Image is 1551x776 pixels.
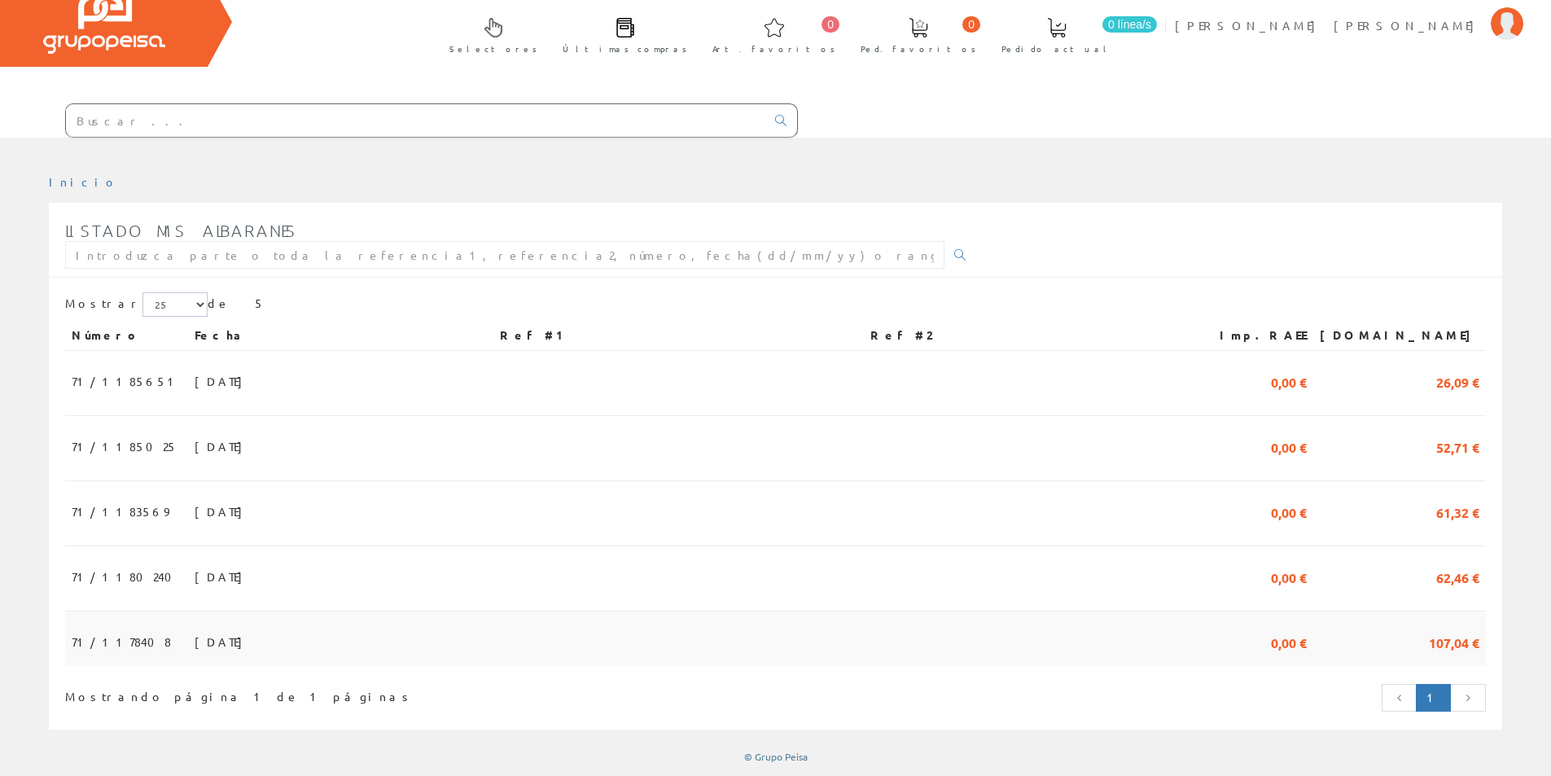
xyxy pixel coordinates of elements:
[1436,498,1479,525] span: 61,32 €
[1382,684,1417,712] a: Página anterior
[1436,563,1479,590] span: 62,46 €
[195,367,251,395] span: [DATE]
[1416,684,1451,712] a: Página actual
[1271,628,1307,655] span: 0,00 €
[1436,367,1479,395] span: 26,09 €
[563,41,687,57] span: Últimas compras
[1313,321,1486,350] th: [DOMAIN_NAME]
[1102,16,1157,33] span: 0 línea/s
[1175,17,1483,33] span: [PERSON_NAME] [PERSON_NAME]
[72,563,182,590] span: 71/1180240
[65,292,208,317] label: Mostrar
[65,292,1486,321] div: de 5
[66,104,765,137] input: Buscar ...
[1271,367,1307,395] span: 0,00 €
[433,4,545,64] a: Selectores
[72,628,171,655] span: 71/1178408
[195,432,251,460] span: [DATE]
[449,41,537,57] span: Selectores
[1271,563,1307,590] span: 0,00 €
[65,241,944,269] input: Introduzca parte o toda la referencia1, referencia2, número, fecha(dd/mm/yy) o rango de fechas(dd...
[65,221,297,240] span: Listado mis albaranes
[1436,432,1479,460] span: 52,71 €
[864,321,1191,350] th: Ref #2
[65,321,188,350] th: Número
[1175,4,1523,20] a: [PERSON_NAME] [PERSON_NAME]
[72,367,181,395] span: 71/1185651
[493,321,864,350] th: Ref #1
[72,498,169,525] span: 71/1183569
[1001,41,1112,57] span: Pedido actual
[546,4,695,64] a: Últimas compras
[195,498,251,525] span: [DATE]
[1450,684,1486,712] a: Página siguiente
[712,41,835,57] span: Art. favoritos
[49,750,1502,764] div: © Grupo Peisa
[1191,321,1313,350] th: Imp.RAEE
[195,563,251,590] span: [DATE]
[195,628,251,655] span: [DATE]
[72,432,177,460] span: 71/1185025
[65,682,643,705] div: Mostrando página 1 de 1 páginas
[49,174,118,189] a: Inicio
[861,41,976,57] span: Ped. favoritos
[1271,432,1307,460] span: 0,00 €
[1271,498,1307,525] span: 0,00 €
[822,16,839,33] span: 0
[1429,628,1479,655] span: 107,04 €
[962,16,980,33] span: 0
[142,292,208,317] select: Mostrar
[188,321,493,350] th: Fecha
